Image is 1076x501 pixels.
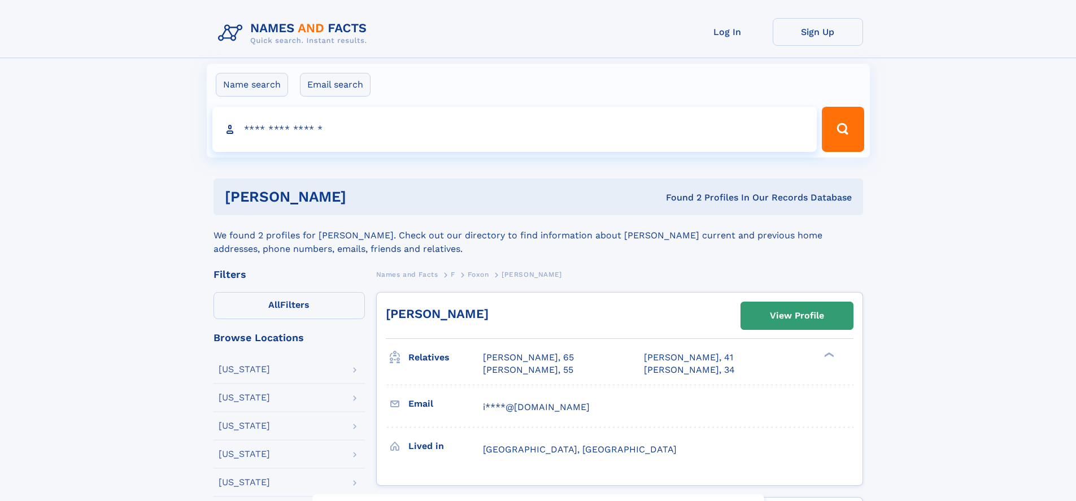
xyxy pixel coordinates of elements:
[219,450,270,459] div: [US_STATE]
[214,215,863,256] div: We found 2 profiles for [PERSON_NAME]. Check out our directory to find information about [PERSON_...
[468,271,489,278] span: Foxon
[773,18,863,46] a: Sign Up
[300,73,371,97] label: Email search
[682,18,773,46] a: Log In
[408,348,483,367] h3: Relatives
[214,269,365,280] div: Filters
[386,307,489,321] a: [PERSON_NAME]
[408,394,483,413] h3: Email
[741,302,853,329] a: View Profile
[214,292,365,319] label: Filters
[212,107,817,152] input: search input
[216,73,288,97] label: Name search
[770,303,824,329] div: View Profile
[506,191,852,204] div: Found 2 Profiles In Our Records Database
[483,444,677,455] span: [GEOGRAPHIC_DATA], [GEOGRAPHIC_DATA]
[822,107,864,152] button: Search Button
[502,271,562,278] span: [PERSON_NAME]
[214,333,365,343] div: Browse Locations
[483,364,573,376] a: [PERSON_NAME], 55
[219,365,270,374] div: [US_STATE]
[225,190,506,204] h1: [PERSON_NAME]
[408,437,483,456] h3: Lived in
[451,271,455,278] span: F
[483,351,574,364] a: [PERSON_NAME], 65
[644,351,733,364] a: [PERSON_NAME], 41
[451,267,455,281] a: F
[468,267,489,281] a: Foxon
[644,364,735,376] a: [PERSON_NAME], 34
[219,478,270,487] div: [US_STATE]
[219,421,270,430] div: [US_STATE]
[821,351,835,359] div: ❯
[268,299,280,310] span: All
[214,18,376,49] img: Logo Names and Facts
[219,393,270,402] div: [US_STATE]
[376,267,438,281] a: Names and Facts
